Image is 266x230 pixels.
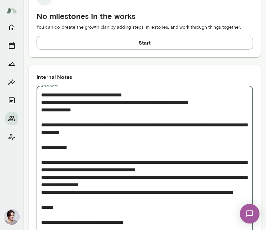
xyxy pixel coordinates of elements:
[5,21,18,34] button: Home
[41,83,58,89] label: Add note
[5,130,18,143] button: Client app
[5,76,18,89] button: Insights
[4,209,20,225] img: Keren Amit Bigio
[37,24,253,31] p: You can co-create the growth plan by adding steps, milestones, and work through things together.
[5,57,18,70] button: Growth Plan
[5,39,18,52] button: Sessions
[37,36,253,50] button: Start
[5,94,18,107] button: Documents
[7,4,17,17] img: Mento
[37,73,253,81] h6: Internal Notes
[5,112,18,125] button: Members
[37,11,253,21] h5: No milestones in the works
